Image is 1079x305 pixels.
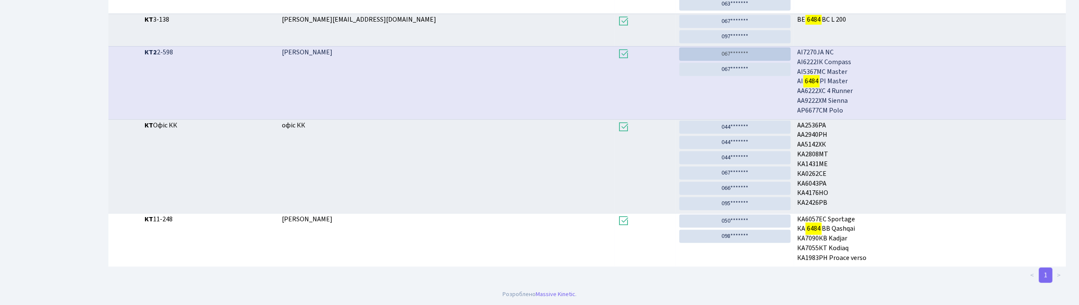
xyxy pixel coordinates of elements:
[798,15,1063,25] span: BE BC L 200
[536,290,575,299] a: Massive Kinetic
[798,121,1063,206] span: АА2536РА АА2940РН АА5142ХК KA2808MT КА1431МЕ КА0262СЕ KA6043PA КА4176НО КА2426РВ КА1069РЕ КА9866К...
[145,121,153,130] b: КТ
[1039,268,1053,283] a: 1
[282,15,436,24] span: [PERSON_NAME][EMAIL_ADDRESS][DOMAIN_NAME]
[503,290,576,299] div: Розроблено .
[145,15,275,25] span: 3-138
[282,48,332,57] span: [PERSON_NAME]
[806,14,822,25] mark: 6484
[282,121,305,130] span: офіс КК
[806,223,822,234] mark: 6484
[798,215,1063,263] span: КА6057ЕС Sportage КА ВВ Qashqai КА7090КВ Kadjar КА7055КТ Kodiaq КА1983РН Proace verso
[804,75,820,87] mark: 6484
[282,215,332,224] span: [PERSON_NAME]
[145,48,157,57] b: КТ2
[145,121,275,130] span: Офіс КК
[145,48,275,57] span: 2-598
[145,15,153,24] b: КТ
[145,215,153,224] b: КТ
[145,215,275,224] span: 11-248
[798,48,1063,116] span: АІ7270JA NC АІ6222ІК Compass АІ5367МС Master АІ РІ Master АА6222ХС 4 Runner АА9222ХМ Sienna АР667...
